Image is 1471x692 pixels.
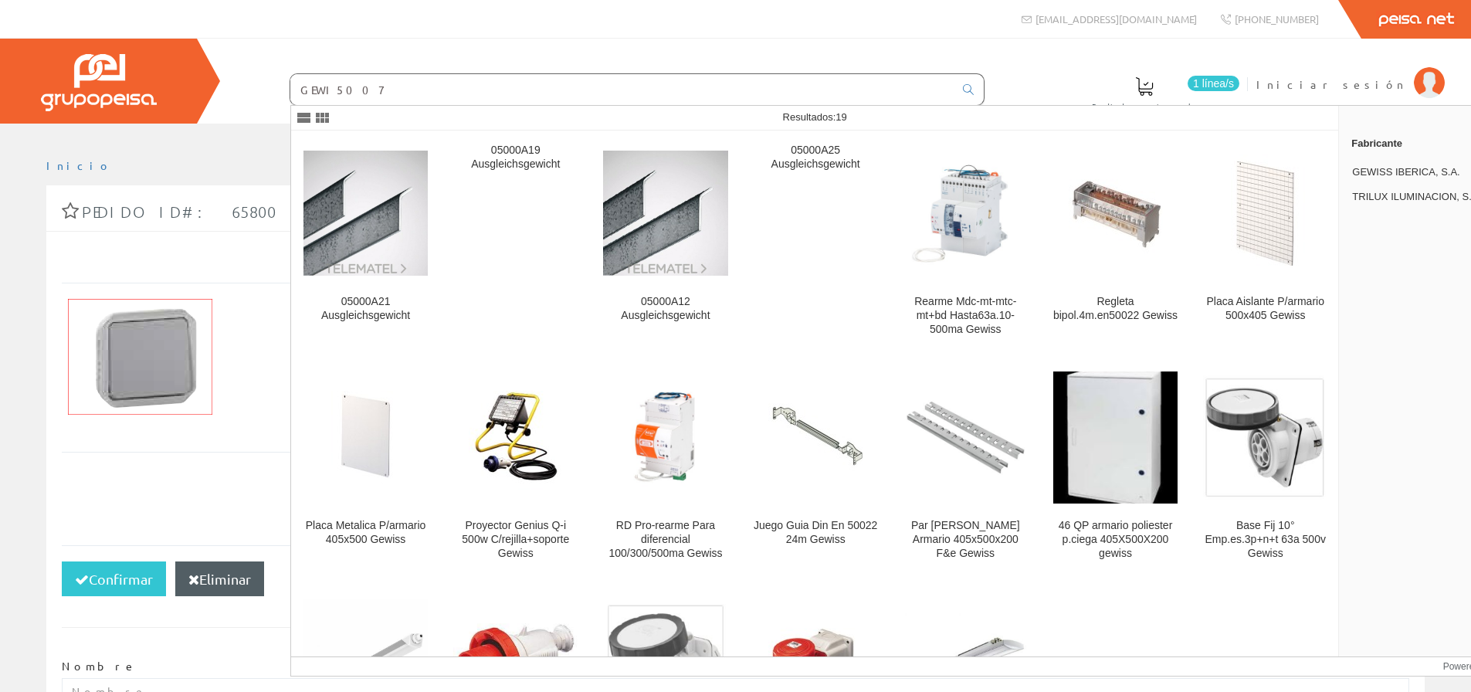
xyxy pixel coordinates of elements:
div: 46 QP armario poliester p.ciega 405X500X200 gewiss [1053,519,1178,561]
img: Foto artículo PL-COMP E_S CONM 1P 10A GRIS (187.24832214765x150) [68,299,212,415]
img: Juego Guia Din En 50022 24m Gewiss [768,378,863,496]
a: 46 QP armario poliester p.ciega 405X500X200 gewiss 46 QP armario poliester p.ciega 405X500X200 ge... [1041,355,1190,578]
div: Proyector Genius Q-i 500w C/rejilla+soporte Gewiss [453,519,578,561]
a: Placa Metalica P/armario 405x500 Gewiss Placa Metalica P/armario 405x500 Gewiss [291,355,440,578]
a: Inicio [46,158,112,172]
img: Placa Metalica P/armario 405x500 Gewiss [319,378,413,496]
a: 05000A25 Ausgleichsgewicht [741,131,890,354]
a: Iniciar sesión [1256,64,1445,79]
a: Regleta bipol.4m.en50022 Gewiss Regleta bipol.4m.en50022 Gewiss [1041,131,1190,354]
label: Nombre [62,659,137,674]
div: Regleta bipol.4m.en50022 Gewiss [1053,295,1178,323]
div: 05000A21 Ausgleichsgewicht [303,295,428,323]
img: Regleta bipol.4m.en50022 Gewiss [1069,154,1163,272]
div: Juego Guia Din En 50022 24m Gewiss [754,519,878,547]
span: Pedido ID#: 65800 | [DATE] 11:28:36 | Cliente Invitado 1915520282 (1915520282) [82,202,938,221]
img: Par Montantes Armario 405x500x200 F&e Gewiss [903,375,1028,500]
div: Base Fij 10° Emp.es.3p+n+t 63a 500v Gewiss [1203,519,1327,561]
img: Placa Aislante P/armario 500x405 Gewiss [1218,154,1313,272]
a: 1 línea/s Pedido actual [1076,64,1243,120]
img: Grupo Peisa [41,54,157,111]
div: 05000A19 Ausgleichsgewicht [453,144,578,171]
div: Placa Aislante P/armario 500x405 Gewiss [1203,295,1327,323]
span: 1 línea/s [1188,76,1239,91]
a: Placa Aislante P/armario 500x405 Gewiss Placa Aislante P/armario 500x405 Gewiss [1191,131,1340,354]
img: 05000A12 Ausgleichsgewicht [603,151,727,275]
a: 05000A12 Ausgleichsgewicht 05000A12 Ausgleichsgewicht [591,131,740,354]
span: Pedido actual [1092,99,1197,114]
input: Buscar ... [290,74,954,105]
button: Eliminar [175,561,264,597]
a: Proyector Genius Q-i 500w C/rejilla+soporte Gewiss Proyector Genius Q-i 500w C/rejilla+soporte Ge... [441,355,590,578]
img: 05000A21 Ausgleichsgewicht [303,151,428,275]
img: Proyector Genius Q-i 500w C/rejilla+soporte Gewiss [469,378,563,496]
span: Resultados: [783,111,847,123]
div: Total pedido: Total líneas: [62,452,1409,545]
a: Par Montantes Armario 405x500x200 F&e Gewiss Par [PERSON_NAME] Armario 405x500x200 F&e Gewiss [891,355,1040,578]
span: [EMAIL_ADDRESS][DOMAIN_NAME] [1035,12,1197,25]
a: 05000A21 Ausgleichsgewicht 05000A21 Ausgleichsgewicht [291,131,440,354]
span: 19 [835,111,846,123]
span: [PHONE_NUMBER] [1235,12,1319,25]
a: 05000A19 Ausgleichsgewicht [441,131,590,354]
button: Confirmar [62,561,166,597]
div: Placa Metalica P/armario 405x500 Gewiss [303,519,428,547]
div: RD Pro-rearme Para diferencial 100/300/500ma Gewiss [603,519,727,561]
a: RD Pro-rearme Para diferencial 100/300/500ma Gewiss RD Pro-rearme Para diferencial 100/300/500ma ... [591,355,740,578]
div: 05000A25 Ausgleichsgewicht [754,144,878,171]
img: Rearme Mdc-mt-mtc-mt+bd Hasta63a.10-500ma Gewiss [903,151,1028,275]
a: Base Fij 10° Emp.es.3p+n+t 63a 500v Gewiss Base Fij 10° Emp.es.3p+n+t 63a 500v Gewiss [1191,355,1340,578]
img: Base Fij 10° Emp.es.3p+n+t 63a 500v Gewiss [1203,375,1327,500]
div: Par [PERSON_NAME] Armario 405x500x200 F&e Gewiss [903,519,1028,561]
img: 46 QP armario poliester p.ciega 405X500X200 gewiss [1053,371,1178,504]
a: Juego Guia Din En 50022 24m Gewiss Juego Guia Din En 50022 24m Gewiss [741,355,890,578]
span: Iniciar sesión [1256,76,1406,92]
div: Rearme Mdc-mt-mtc-mt+bd Hasta63a.10-500ma Gewiss [903,295,1028,337]
a: Rearme Mdc-mt-mtc-mt+bd Hasta63a.10-500ma Gewiss Rearme Mdc-mt-mtc-mt+bd Hasta63a.10-500ma Gewiss [891,131,1040,354]
img: RD Pro-rearme Para diferencial 100/300/500ma Gewiss [603,375,727,500]
div: 05000A12 Ausgleichsgewicht [603,295,727,323]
